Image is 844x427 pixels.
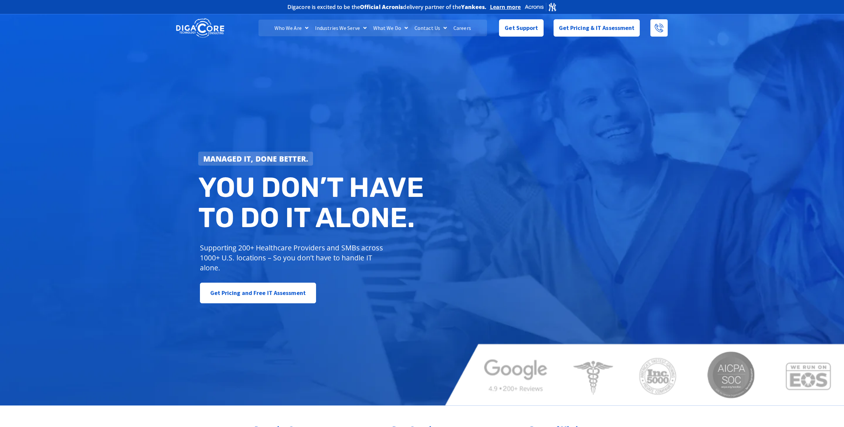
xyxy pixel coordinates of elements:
a: Get Pricing and Free IT Assessment [200,283,316,303]
a: Get Support [499,19,543,37]
b: Yankees. [461,3,487,11]
img: Acronis [524,2,557,12]
a: Get Pricing & IT Assessment [554,19,640,37]
h2: You don’t have to do IT alone. [198,172,427,233]
a: What We Do [370,20,411,36]
strong: Managed IT, done better. [203,154,308,164]
img: DigaCore Technology Consulting [176,18,224,39]
a: Managed IT, done better. [198,152,313,166]
p: Supporting 200+ Healthcare Providers and SMBs across 1000+ U.S. locations – So you don’t have to ... [200,243,386,273]
nav: Menu [258,20,487,36]
h2: Digacore is excited to be the delivery partner of the [287,4,487,10]
a: Industries We Serve [312,20,370,36]
span: Get Pricing and Free IT Assessment [210,286,306,300]
a: Learn more [490,4,521,10]
span: Get Support [505,21,538,35]
span: Get Pricing & IT Assessment [559,21,635,35]
a: Careers [450,20,474,36]
a: Who We Are [271,20,312,36]
b: Official Acronis [360,3,403,11]
a: Contact Us [411,20,450,36]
